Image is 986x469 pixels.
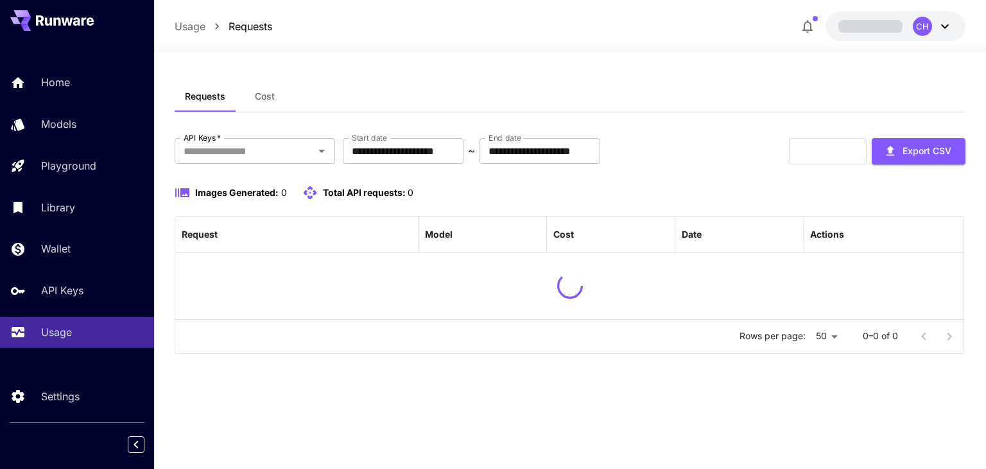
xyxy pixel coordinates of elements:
[41,324,72,340] p: Usage
[175,19,205,34] a: Usage
[41,75,70,90] p: Home
[41,116,76,132] p: Models
[682,229,702,240] div: Date
[281,187,287,198] span: 0
[182,229,218,240] div: Request
[184,132,221,143] label: API Keys
[41,283,83,298] p: API Keys
[872,138,965,164] button: Export CSV
[425,229,453,240] div: Model
[41,158,96,173] p: Playground
[137,433,154,456] div: Collapse sidebar
[408,187,413,198] span: 0
[810,229,844,240] div: Actions
[913,17,932,36] div: CH
[313,142,331,160] button: Open
[195,187,279,198] span: Images Generated:
[863,330,898,342] p: 0–0 of 0
[811,327,842,346] div: 50
[128,436,144,453] button: Collapse sidebar
[185,91,225,102] span: Requests
[41,200,75,215] p: Library
[352,132,387,143] label: Start date
[489,132,521,143] label: End date
[323,187,406,198] span: Total API requests:
[468,143,475,159] p: ~
[175,19,272,34] nav: breadcrumb
[41,241,71,256] p: Wallet
[826,12,965,41] button: CH
[229,19,272,34] a: Requests
[255,91,275,102] span: Cost
[41,389,80,404] p: Settings
[739,330,806,342] p: Rows per page:
[553,229,574,240] div: Cost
